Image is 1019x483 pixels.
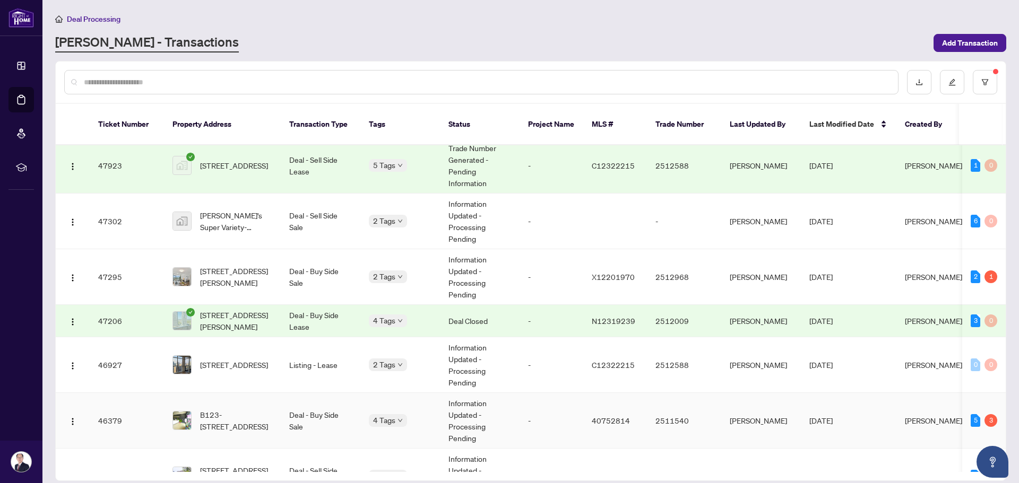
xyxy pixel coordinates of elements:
span: [DATE] [809,360,833,370]
span: [DATE] [809,216,833,226]
td: Information Updated - Processing Pending [440,249,520,305]
div: 2 [971,270,980,283]
span: down [398,418,403,423]
th: Project Name [520,104,583,145]
span: down [398,318,403,323]
span: [PERSON_NAME] [905,161,962,170]
span: Last Modified Date [809,118,874,130]
span: down [398,274,403,279]
img: Logo [68,318,77,326]
button: edit [940,70,964,94]
td: 47206 [90,305,164,337]
td: 46927 [90,337,164,393]
span: C12322215 [592,161,635,170]
td: 2511540 [647,393,721,449]
img: thumbnail-img [173,268,191,286]
button: Logo [64,356,81,373]
span: [PERSON_NAME] [905,360,962,370]
td: 2512968 [647,249,721,305]
div: 6 [971,215,980,227]
td: - [520,305,583,337]
div: 3 [985,414,997,427]
span: down [398,218,403,224]
span: [DATE] [809,471,833,481]
span: [DATE] [809,316,833,326]
td: Deal - Buy Side Sale [281,249,360,305]
button: filter [973,70,997,94]
th: Trade Number [647,104,721,145]
img: thumbnail-img [173,312,191,330]
button: Logo [64,412,81,429]
span: 3 Tags [373,470,395,482]
button: Logo [64,268,81,285]
th: Transaction Type [281,104,360,145]
td: Deal Closed [440,305,520,337]
button: download [907,70,931,94]
td: [PERSON_NAME] [721,305,801,337]
span: [STREET_ADDRESS] [200,160,268,171]
td: Deal - Sell Side Lease [281,138,360,194]
td: Information Updated - Processing Pending [440,393,520,449]
img: Profile Icon [11,452,31,472]
span: 4 Tags [373,314,395,327]
span: 5 Tags [373,159,395,171]
span: edit [948,78,956,86]
img: logo [8,8,34,28]
div: 3 [971,314,980,327]
span: 2 Tags [373,358,395,371]
span: 2 Tags [373,270,395,283]
img: Logo [68,417,77,426]
img: thumbnail-img [173,212,191,230]
td: 47302 [90,194,164,249]
div: 0 [985,215,997,227]
td: 47923 [90,138,164,194]
span: check-circle [186,153,195,161]
span: [STREET_ADDRESS][PERSON_NAME] [200,309,272,332]
img: Logo [68,362,77,370]
img: thumbnail-img [173,356,191,374]
div: 1 [985,270,997,283]
div: 0 [985,314,997,327]
td: Deal - Buy Side Sale [281,393,360,449]
span: C12322215 [592,360,635,370]
td: - [520,249,583,305]
td: Information Updated - Processing Pending [440,337,520,393]
span: [STREET_ADDRESS][PERSON_NAME] [200,265,272,288]
span: 4 Tags [373,414,395,426]
span: [DATE] [809,272,833,282]
div: 5 [971,414,980,427]
img: Logo [68,162,77,171]
div: 9 [971,470,980,482]
div: 0 [985,358,997,371]
span: 40752814 [592,416,630,425]
th: Ticket Number [90,104,164,145]
span: down [398,362,403,367]
span: check-circle [186,308,195,317]
span: home [55,15,63,23]
span: B123-[STREET_ADDRESS] [200,409,272,432]
div: 1 [971,159,980,172]
th: Created By [896,104,960,145]
div: 0 [985,159,997,172]
span: filter [981,78,989,86]
td: Deal - Sell Side Sale [281,194,360,249]
img: thumbnail-img [173,156,191,174]
td: [PERSON_NAME] [721,249,801,305]
td: 2512588 [647,138,721,194]
td: Trade Number Generated - Pending Information [440,138,520,194]
span: N12218196 [592,471,635,481]
td: 47295 [90,249,164,305]
th: MLS # [583,104,647,145]
td: 46379 [90,393,164,449]
span: [PERSON_NAME] [905,216,962,226]
td: Information Updated - Processing Pending [440,194,520,249]
div: 0 [971,358,980,371]
span: download [916,78,923,86]
td: Listing - Lease [281,337,360,393]
th: Status [440,104,520,145]
span: [PERSON_NAME]'s Super Variety-[STREET_ADDRESS] [200,209,272,233]
img: Logo [68,218,77,226]
td: [PERSON_NAME] [721,393,801,449]
td: - [520,138,583,194]
span: [PERSON_NAME] [905,272,962,282]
